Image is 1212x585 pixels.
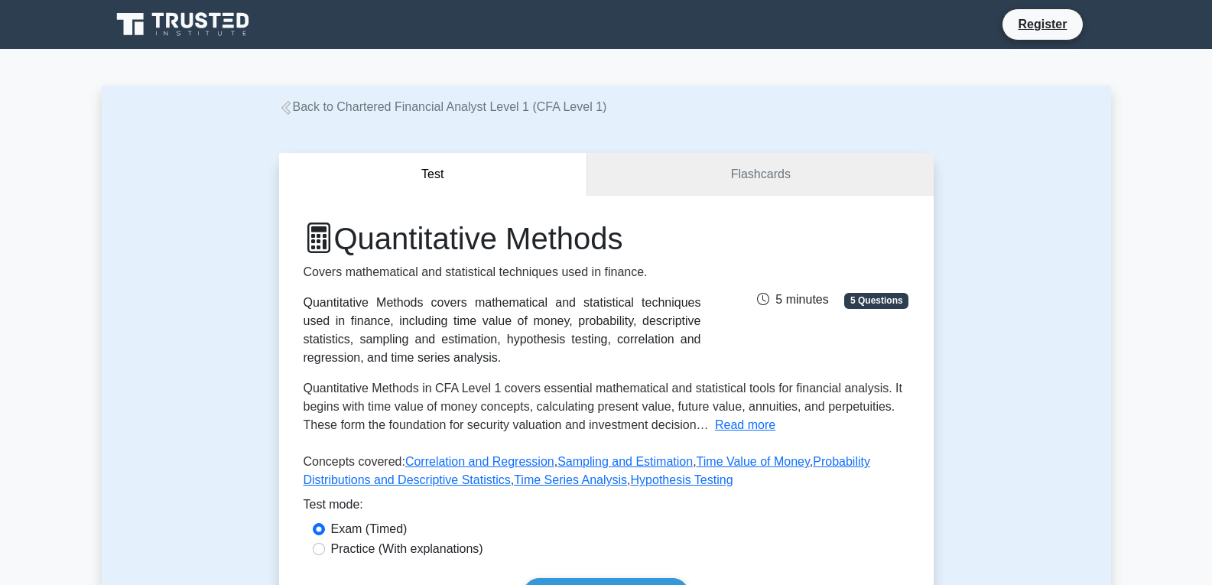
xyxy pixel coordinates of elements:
button: Test [279,153,588,197]
label: Exam (Timed) [331,520,408,538]
span: Quantitative Methods in CFA Level 1 covers essential mathematical and statistical tools for finan... [304,382,903,431]
h1: Quantitative Methods [304,220,701,257]
p: Covers mathematical and statistical techniques used in finance. [304,263,701,281]
a: Sampling and Estimation [557,455,693,468]
span: 5 Questions [844,293,908,308]
div: Test mode: [304,496,909,520]
p: Concepts covered: , , , , , [304,453,909,496]
a: Back to Chartered Financial Analyst Level 1 (CFA Level 1) [279,100,607,113]
span: 5 minutes [757,293,828,306]
label: Practice (With explanations) [331,540,483,558]
a: Flashcards [587,153,933,197]
div: Quantitative Methods covers mathematical and statistical techniques used in finance, including ti... [304,294,701,367]
a: Time Value of Money [697,455,810,468]
a: Hypothesis Testing [631,473,733,486]
a: Time Series Analysis [514,473,627,486]
button: Read more [715,416,775,434]
a: Register [1009,15,1076,34]
a: Correlation and Regression [405,455,554,468]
